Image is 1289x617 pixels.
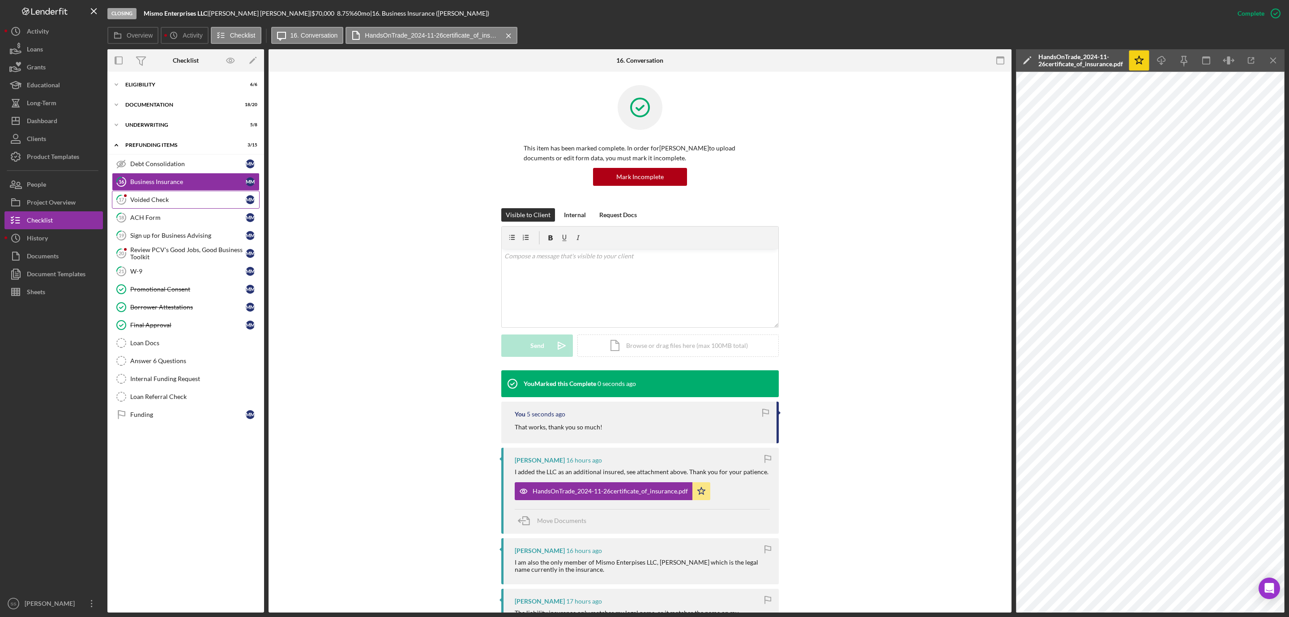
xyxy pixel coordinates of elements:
[125,142,235,148] div: Prefunding Items
[524,380,596,387] div: You Marked this Complete
[27,211,53,231] div: Checklist
[346,27,517,44] button: HandsOnTrade_2024-11-26certificate_of_insurance.pdf
[4,76,103,94] button: Educational
[130,393,259,400] div: Loan Referral Check
[4,283,103,301] a: Sheets
[515,411,525,418] div: You
[112,352,260,370] a: Answer 6 Questions
[4,94,103,112] button: Long-Term
[130,411,246,418] div: Funding
[4,176,103,193] button: People
[11,601,17,606] text: SS
[161,27,208,44] button: Activity
[130,375,259,382] div: Internal Funding Request
[4,229,103,247] button: History
[130,339,259,347] div: Loan Docs
[246,285,255,294] div: M M
[112,173,260,191] a: 16Business InsuranceMM
[27,112,57,132] div: Dashboard
[127,32,153,39] label: Overview
[501,334,573,357] button: Send
[246,195,255,204] div: M M
[246,267,255,276] div: M M
[130,321,246,329] div: Final Approval
[1229,4,1285,22] button: Complete
[4,148,103,166] a: Product Templates
[130,286,246,293] div: Promotional Consent
[125,102,235,107] div: Documentation
[566,457,602,464] time: 2025-09-17 00:23
[1038,53,1123,68] div: HandsOnTrade_2024-11-26certificate_of_insurance.pdf
[530,334,544,357] div: Send
[246,321,255,330] div: M M
[211,27,261,44] button: Checklist
[524,143,756,163] p: This item has been marked complete. In order for [PERSON_NAME] to upload documents or edit form d...
[27,176,46,196] div: People
[365,32,499,39] label: HandsOnTrade_2024-11-26certificate_of_insurance.pdf
[27,76,60,96] div: Educational
[515,468,768,476] div: I added the LLC as an additional insured, see attachment above. Thank you for your patience.
[290,32,338,39] label: 16. Conversation
[119,232,124,238] tspan: 19
[4,58,103,76] a: Grants
[515,510,595,532] button: Move Documents
[595,208,641,222] button: Request Docs
[130,357,259,364] div: Answer 6 Questions
[130,196,246,203] div: Voided Check
[501,208,555,222] button: Visible to Client
[241,142,257,148] div: 3 / 15
[246,249,255,258] div: M M
[22,595,81,615] div: [PERSON_NAME]
[112,370,260,388] a: Internal Funding Request
[4,130,103,148] a: Clients
[119,214,124,220] tspan: 18
[130,304,246,311] div: Borrower Attestations
[4,40,103,58] button: Loans
[107,27,158,44] button: Overview
[515,598,565,605] div: [PERSON_NAME]
[4,112,103,130] button: Dashboard
[515,422,602,432] p: That works, thank you so much!
[312,10,337,17] div: $70,000
[112,388,260,406] a: Loan Referral Check
[616,57,663,64] div: 16. Conversation
[533,488,688,495] div: HandsOnTrade_2024-11-26certificate_of_insurance.pdf
[209,10,312,17] div: [PERSON_NAME] [PERSON_NAME] |
[112,334,260,352] a: Loan Docs
[4,265,103,283] a: Document Templates
[1238,4,1264,22] div: Complete
[112,209,260,227] a: 18ACH FormMM
[1259,578,1280,599] div: Open Intercom Messenger
[27,193,76,214] div: Project Overview
[112,298,260,316] a: Borrower AttestationsMM
[125,82,235,87] div: Eligibility
[144,10,209,17] div: |
[4,22,103,40] button: Activity
[173,57,199,64] div: Checklist
[246,177,255,186] div: M M
[537,517,586,524] span: Move Documents
[130,160,246,167] div: Debt Consolidation
[130,214,246,221] div: ACH Form
[616,168,664,186] div: Mark Incomplete
[566,547,602,554] time: 2025-09-17 00:15
[4,247,103,265] a: Documents
[112,227,260,244] a: 19Sign up for Business AdvisingMM
[593,168,687,186] button: Mark Incomplete
[27,40,43,60] div: Loans
[4,211,103,229] button: Checklist
[27,22,49,43] div: Activity
[370,10,489,17] div: | 16. Business Insurance ([PERSON_NAME])
[27,58,46,78] div: Grants
[4,193,103,211] button: Project Overview
[515,482,710,500] button: HandsOnTrade_2024-11-26certificate_of_insurance.pdf
[119,197,124,202] tspan: 17
[27,130,46,150] div: Clients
